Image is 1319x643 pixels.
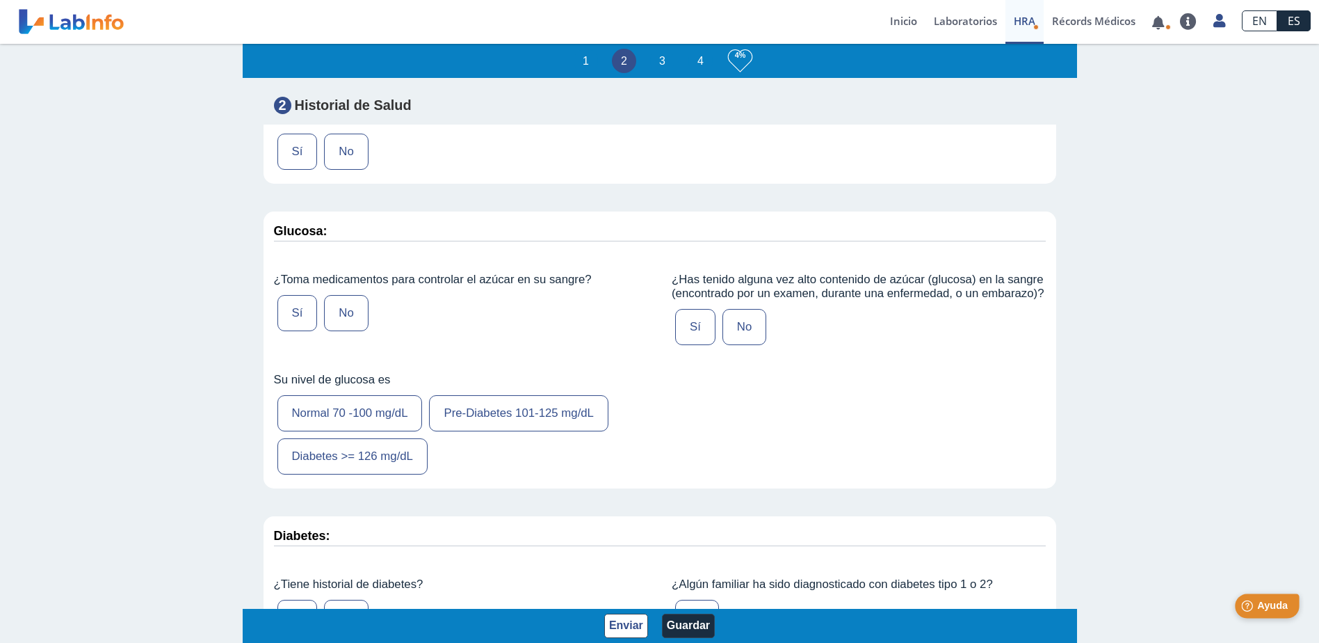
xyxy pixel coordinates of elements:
[1014,14,1035,28] span: HRA
[1195,589,1304,628] iframe: Help widget launcher
[274,97,291,114] span: 2
[672,273,1046,301] label: ¿Has tenido alguna vez alto contenido de azúcar (glucosa) en la sangre (encontrado por un examen,...
[722,309,766,345] label: No
[324,134,368,170] label: No
[274,373,648,387] label: Su nivel de glucosa es
[429,395,608,431] label: Pre-Diabetes 101-125 mg/dL
[675,600,719,636] label: No
[675,309,715,345] label: Sí
[274,273,648,287] label: ¿Toma medicamentos para controlar el azúcar en su sangre?
[274,578,648,592] label: ¿Tiene historial de diabetes?
[662,614,715,638] button: Guardar
[324,295,368,331] label: No
[650,49,674,73] li: 3
[574,49,598,73] li: 1
[274,224,327,238] strong: Glucosa:
[277,395,423,431] label: Normal 70 -100 mg/dL
[277,134,318,170] label: Sí
[277,600,318,636] label: Sí
[277,438,428,475] label: Diabetes >= 126 mg/dL
[324,600,368,636] label: No
[688,49,713,73] li: 4
[295,97,412,113] strong: Historial de Salud
[274,529,330,543] strong: Diabetes:
[1242,10,1277,31] a: EN
[1277,10,1311,31] a: ES
[612,49,636,73] li: 2
[277,295,318,331] label: Sí
[604,614,648,638] button: Enviar
[728,47,752,64] h3: 4%
[672,578,1046,592] label: ¿Algún familiar ha sido diagnosticado con diabetes tipo 1 o 2?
